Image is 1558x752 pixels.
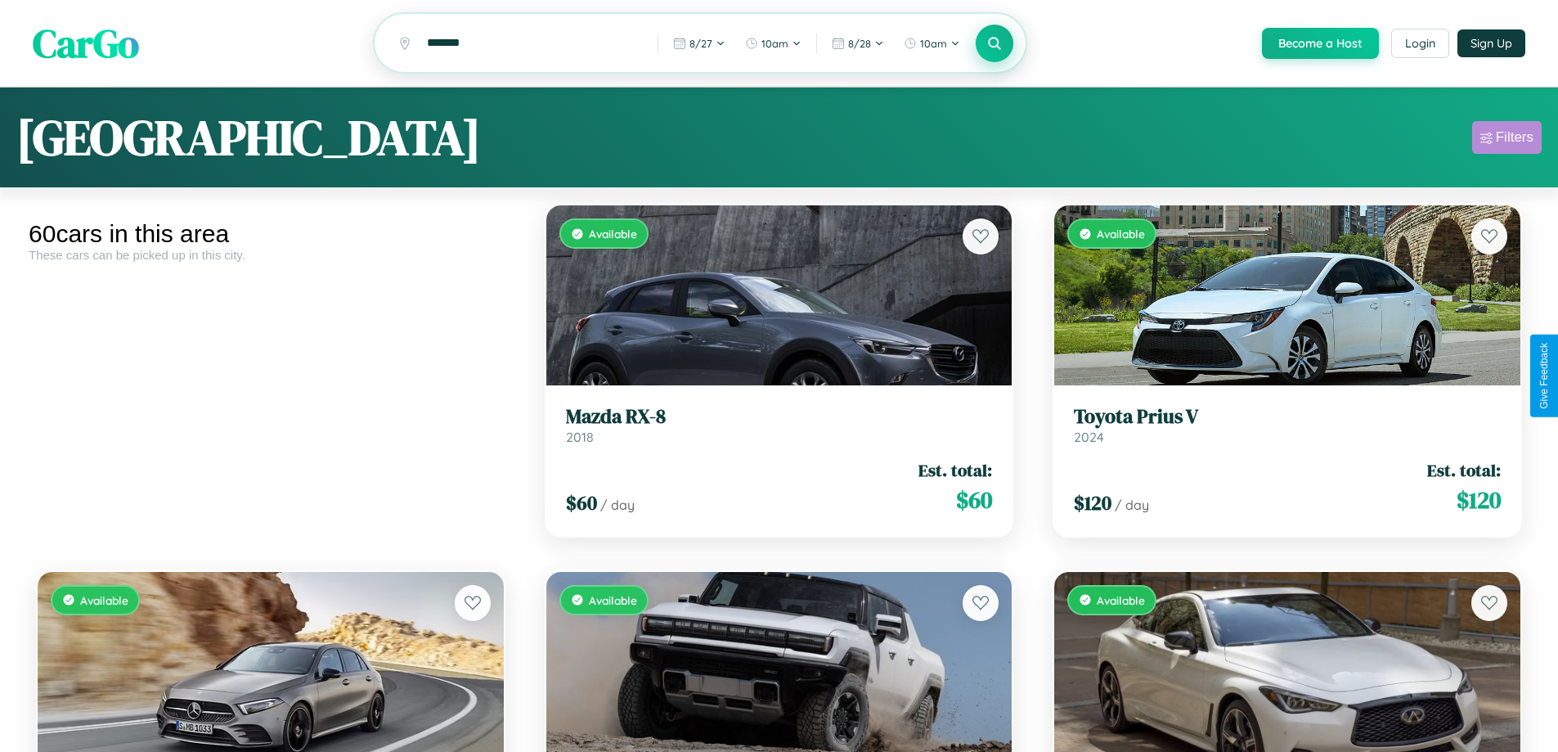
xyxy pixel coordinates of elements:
button: Become a Host [1262,28,1379,59]
a: Toyota Prius V2024 [1074,405,1501,445]
button: Login [1391,29,1449,58]
span: Available [589,227,637,241]
span: $ 60 [956,484,992,516]
span: 8 / 27 [689,37,712,50]
h3: Mazda RX-8 [566,405,993,429]
button: 10am [737,30,810,56]
h1: [GEOGRAPHIC_DATA] [16,104,481,171]
span: 2018 [566,429,594,445]
a: Mazda RX-82018 [566,405,993,445]
button: Filters [1472,121,1542,154]
div: Filters [1496,129,1533,146]
span: CarGo [33,16,139,70]
span: / day [1115,497,1149,513]
span: Est. total: [1427,458,1501,482]
span: 2024 [1074,429,1104,445]
span: 10am [920,37,947,50]
button: Sign Up [1457,29,1525,57]
span: Est. total: [918,458,992,482]
span: Available [1097,227,1145,241]
h3: Toyota Prius V [1074,405,1501,429]
button: 8/28 [824,30,892,56]
span: Available [1097,593,1145,607]
span: Available [80,593,128,607]
div: Give Feedback [1538,343,1550,409]
span: / day [600,497,635,513]
span: $ 120 [1457,484,1501,516]
span: 8 / 28 [848,37,871,50]
span: $ 120 [1074,489,1111,516]
div: These cars can be picked up in this city. [29,248,513,262]
div: 60 cars in this area [29,220,513,248]
span: Available [589,593,637,607]
button: 10am [896,30,968,56]
span: $ 60 [566,489,597,516]
button: 8/27 [665,30,734,56]
span: 10am [761,37,788,50]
